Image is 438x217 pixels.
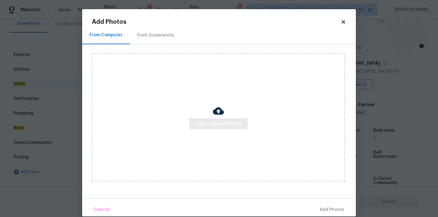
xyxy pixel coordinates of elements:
[94,206,109,214] span: Cancel
[189,118,248,130] button: Click to Upload Photos
[92,19,341,25] h2: Add Photos
[194,120,243,128] span: Click to Upload Photos
[89,32,123,38] div: From Computer
[91,203,112,216] button: Cancel
[213,105,224,116] img: Cloud Upload Icon
[137,32,174,38] div: From Screenshots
